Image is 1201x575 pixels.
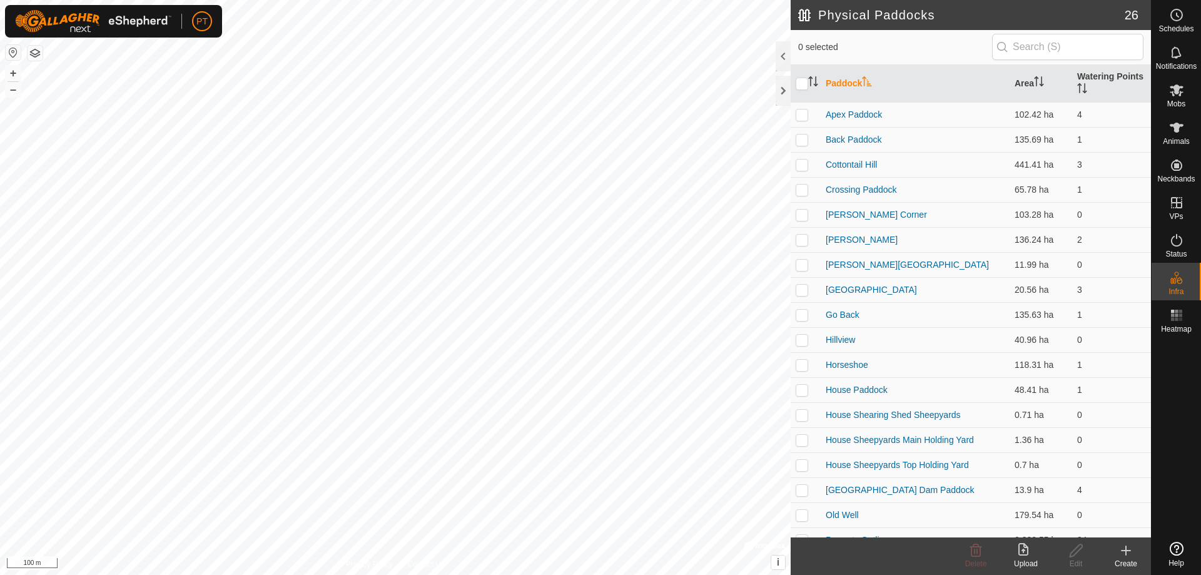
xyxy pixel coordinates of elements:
a: [GEOGRAPHIC_DATA] Dam Paddock [826,485,975,495]
input: Search (S) [992,34,1143,60]
a: [GEOGRAPHIC_DATA] [826,285,917,295]
th: Paddock [821,65,1010,103]
a: Property Outline [826,535,889,545]
a: Apex Paddock [826,109,882,120]
td: 34 [1072,527,1151,552]
a: House Paddock [826,385,888,395]
span: Schedules [1158,25,1193,33]
a: Hillview [826,335,855,345]
td: 13.9 ha [1010,477,1072,502]
span: PT [196,15,208,28]
span: Notifications [1156,63,1197,70]
a: [PERSON_NAME] Corner [826,210,927,220]
td: 135.69 ha [1010,127,1072,152]
td: 48.41 ha [1010,377,1072,402]
button: – [6,82,21,97]
td: 136.24 ha [1010,227,1072,252]
a: Cottontail Hill [826,160,877,170]
td: 0 [1072,402,1151,427]
td: 102.42 ha [1010,102,1072,127]
a: Help [1152,537,1201,572]
td: 3 [1072,277,1151,302]
td: 0 [1072,202,1151,227]
a: [PERSON_NAME] [826,235,898,245]
span: Infra [1168,288,1183,295]
button: + [6,66,21,81]
span: i [777,557,779,567]
td: 65.78 ha [1010,177,1072,202]
a: [PERSON_NAME][GEOGRAPHIC_DATA] [826,260,989,270]
td: 135.63 ha [1010,302,1072,327]
td: 2 [1072,227,1151,252]
p-sorticon: Activate to sort [862,78,872,88]
th: Watering Points [1072,65,1151,103]
img: Gallagher Logo [15,10,171,33]
span: VPs [1169,213,1183,220]
span: Animals [1163,138,1190,145]
a: Contact Us [408,559,445,570]
td: 1 [1072,352,1151,377]
button: Reset Map [6,45,21,60]
span: Neckbands [1157,175,1195,183]
a: Privacy Policy [346,559,393,570]
td: 2,332.55 ha [1010,527,1072,552]
div: Edit [1051,558,1101,569]
td: 0 [1072,427,1151,452]
td: 11.99 ha [1010,252,1072,277]
p-sorticon: Activate to sort [808,78,818,88]
div: Upload [1001,558,1051,569]
span: 26 [1125,6,1138,24]
td: 441.41 ha [1010,152,1072,177]
p-sorticon: Activate to sort [1034,78,1044,88]
span: Mobs [1167,100,1185,108]
button: Map Layers [28,46,43,61]
td: 20.56 ha [1010,277,1072,302]
span: Status [1165,250,1187,258]
td: 1 [1072,177,1151,202]
span: Delete [965,559,987,568]
h2: Physical Paddocks [798,8,1125,23]
td: 1 [1072,302,1151,327]
span: Help [1168,559,1184,567]
a: Crossing Paddock [826,185,897,195]
span: 0 selected [798,41,992,54]
td: 179.54 ha [1010,502,1072,527]
td: 0.7 ha [1010,452,1072,477]
a: House Sheepyards Top Holding Yard [826,460,969,470]
a: House Sheepyards Main Holding Yard [826,435,974,445]
td: 103.28 ha [1010,202,1072,227]
td: 0 [1072,502,1151,527]
td: 0 [1072,252,1151,277]
td: 4 [1072,102,1151,127]
td: 3 [1072,152,1151,177]
button: i [771,556,785,569]
a: Horseshoe [826,360,868,370]
a: Back Paddock [826,135,882,145]
td: 4 [1072,477,1151,502]
td: 1 [1072,377,1151,402]
th: Area [1010,65,1072,103]
td: 40.96 ha [1010,327,1072,352]
td: 1 [1072,127,1151,152]
a: Old Well [826,510,859,520]
td: 0 [1072,452,1151,477]
td: 0 [1072,327,1151,352]
td: 118.31 ha [1010,352,1072,377]
span: Heatmap [1161,325,1192,333]
a: Go Back [826,310,859,320]
a: House Shearing Shed Sheepyards [826,410,961,420]
p-sorticon: Activate to sort [1077,85,1087,95]
td: 0.71 ha [1010,402,1072,427]
td: 1.36 ha [1010,427,1072,452]
div: Create [1101,558,1151,569]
